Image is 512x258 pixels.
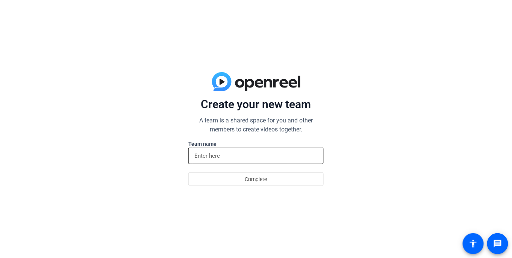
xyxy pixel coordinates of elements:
[212,72,300,92] img: blue-gradient.svg
[188,116,324,134] p: A team is a shared space for you and other members to create videos together.
[188,172,324,186] button: Complete
[245,172,267,186] span: Complete
[194,151,318,160] input: Enter here
[469,239,478,248] mat-icon: accessibility
[493,239,502,248] mat-icon: message
[188,97,324,112] p: Create your new team
[188,140,324,148] label: Team name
